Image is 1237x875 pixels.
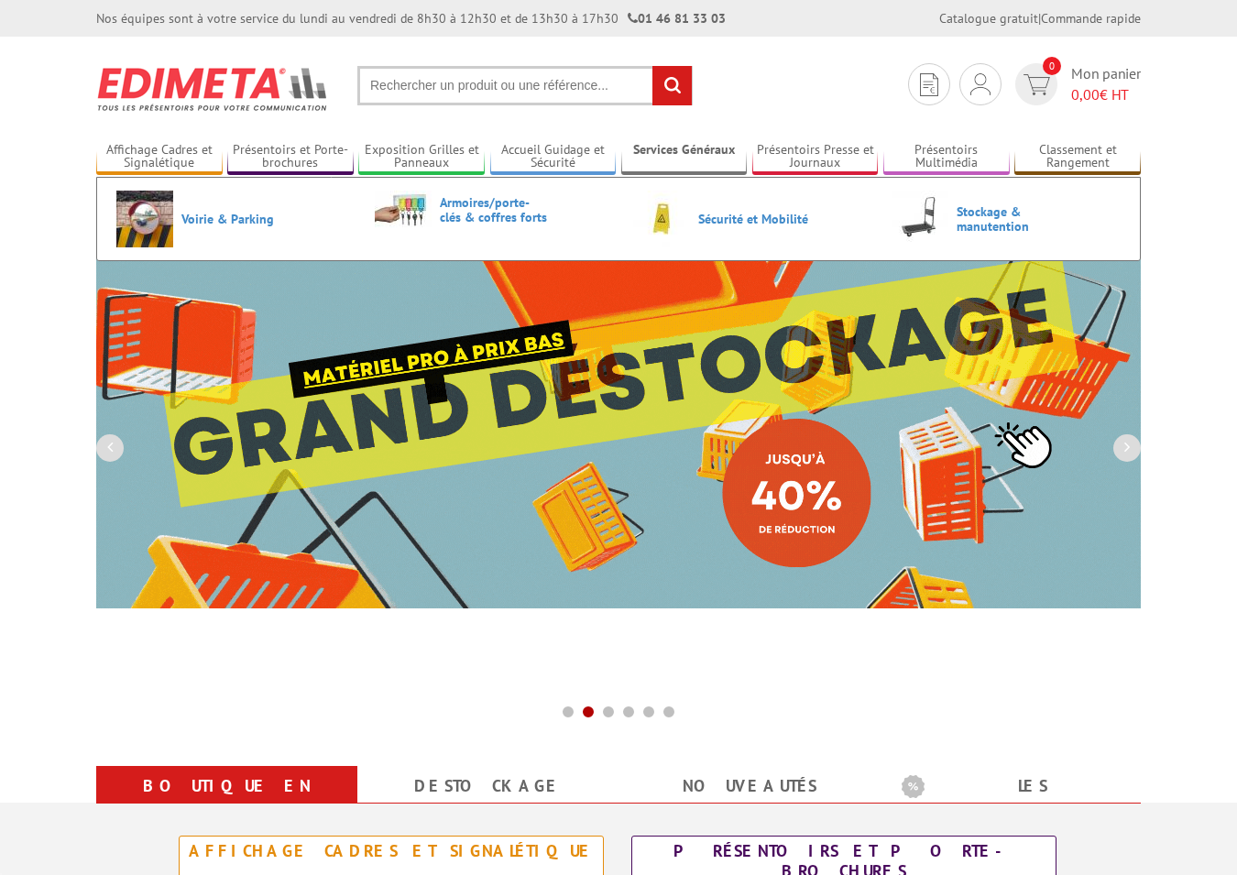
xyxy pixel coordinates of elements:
a: Présentoirs et Porte-brochures [227,142,354,172]
img: Sécurité et Mobilité [633,191,690,247]
span: Sécurité et Mobilité [698,212,808,226]
a: Affichage Cadres et Signalétique [96,142,223,172]
input: Rechercher un produit ou une référence... [357,66,693,105]
a: Présentoirs Presse et Journaux [752,142,879,172]
a: Services Généraux [621,142,748,172]
a: Classement et Rangement [1014,142,1141,172]
img: Voirie & Parking [116,191,173,247]
span: Stockage & manutention [957,204,1067,234]
img: Stockage & manutention [892,191,948,247]
a: Commande rapide [1041,10,1141,27]
span: Armoires/porte-clés & coffres forts [440,195,550,224]
img: Présentoir, panneau, stand - Edimeta - PLV, affichage, mobilier bureau, entreprise [96,55,330,123]
span: 0 [1043,57,1061,75]
b: Les promotions [902,770,1131,806]
div: Nos équipes sont à votre service du lundi au vendredi de 8h30 à 12h30 et de 13h30 à 17h30 [96,9,726,27]
a: Sécurité et Mobilité [633,191,862,247]
img: devis rapide [970,73,991,95]
div: | [939,9,1141,27]
span: Mon panier [1071,63,1141,105]
a: Stockage & manutention [892,191,1121,247]
a: Exposition Grilles et Panneaux [358,142,485,172]
a: Voirie & Parking [116,191,345,247]
img: devis rapide [920,73,938,96]
img: Armoires/porte-clés & coffres forts [375,191,432,228]
a: Destockage [379,770,597,803]
a: Présentoirs Multimédia [883,142,1010,172]
a: Accueil Guidage et Sécurité [490,142,617,172]
span: Voirie & Parking [181,212,291,226]
img: devis rapide [1024,74,1050,95]
a: devis rapide 0 Mon panier 0,00€ HT [1011,63,1141,105]
input: rechercher [652,66,692,105]
span: € HT [1071,84,1141,105]
div: Affichage Cadres et Signalétique [184,841,598,861]
a: Armoires/porte-clés & coffres forts [375,191,604,228]
a: Les promotions [902,770,1119,836]
span: 0,00 [1071,85,1100,104]
a: nouveautés [640,770,858,803]
a: Catalogue gratuit [939,10,1038,27]
strong: 01 46 81 33 03 [628,10,726,27]
a: Boutique en ligne [118,770,335,836]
